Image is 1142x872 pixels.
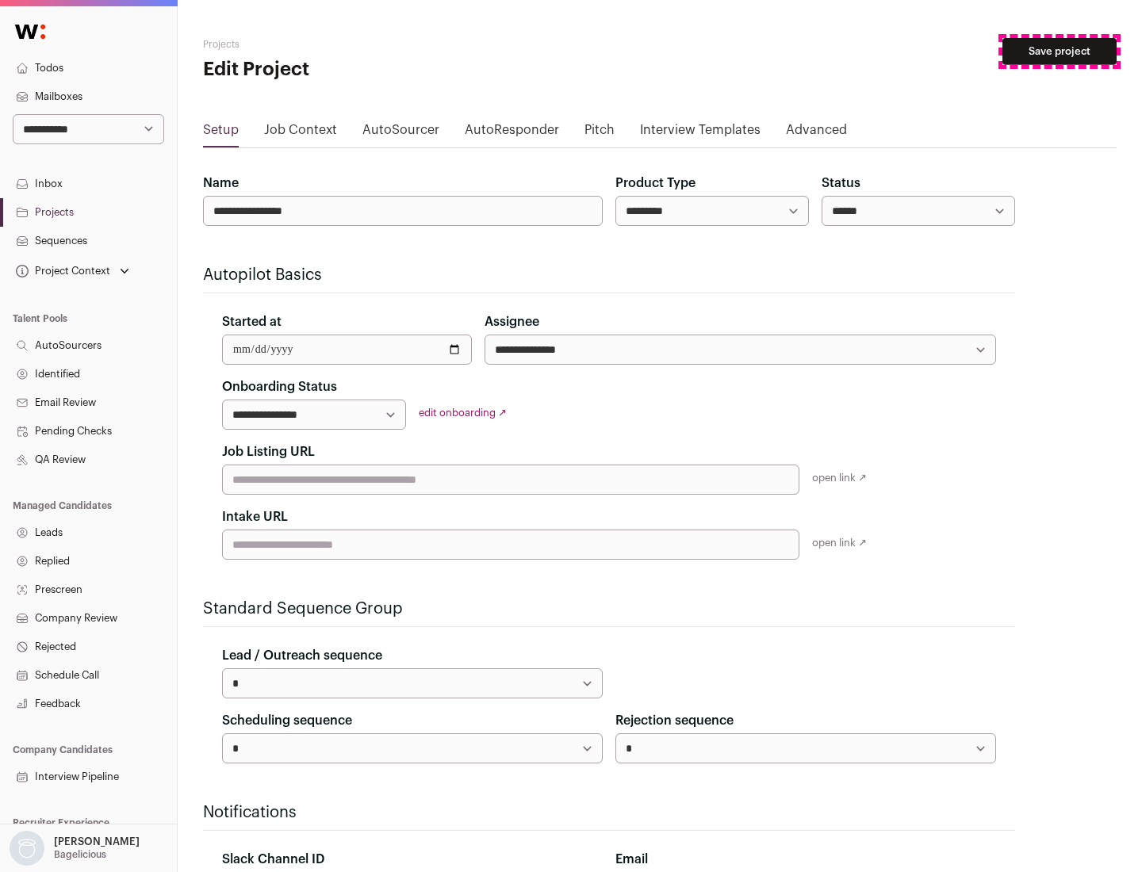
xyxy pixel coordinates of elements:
[485,312,539,331] label: Assignee
[54,848,106,861] p: Bagelicious
[640,120,761,146] a: Interview Templates
[222,377,337,396] label: Onboarding Status
[203,598,1015,620] h2: Standard Sequence Group
[822,174,860,193] label: Status
[615,174,696,193] label: Product Type
[203,801,1015,824] h2: Notifications
[203,174,239,193] label: Name
[222,507,288,526] label: Intake URL
[6,16,54,48] img: Wellfound
[1002,38,1117,65] button: Save project
[584,120,615,146] a: Pitch
[203,264,1015,286] h2: Autopilot Basics
[203,38,508,51] h2: Projects
[465,120,559,146] a: AutoResponder
[615,850,996,869] div: Email
[13,260,132,282] button: Open dropdown
[222,850,324,869] label: Slack Channel ID
[13,265,110,277] div: Project Context
[203,57,508,82] h1: Edit Project
[264,120,337,146] a: Job Context
[54,836,140,848] p: [PERSON_NAME]
[6,831,143,866] button: Open dropdown
[419,407,507,418] a: edit onboarding ↗
[203,120,239,146] a: Setup
[222,442,315,461] label: Job Listing URL
[10,831,44,866] img: nopic.png
[615,711,734,730] label: Rejection sequence
[222,646,382,665] label: Lead / Outreach sequence
[222,711,352,730] label: Scheduling sequence
[222,312,282,331] label: Started at
[362,120,439,146] a: AutoSourcer
[786,120,847,146] a: Advanced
